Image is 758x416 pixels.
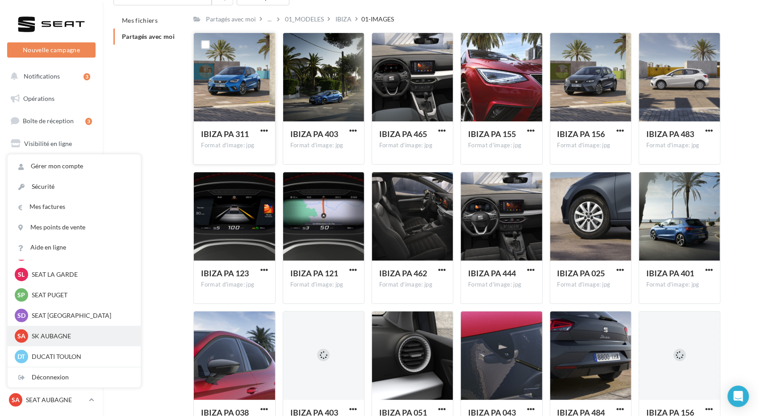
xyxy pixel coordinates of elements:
span: IBIZA PA 444 [468,268,516,278]
span: IBIZA PA 462 [379,268,427,278]
p: SK AUBAGNE [32,332,130,341]
a: SA SEAT AUBAGNE [7,391,96,408]
span: IBIZA PA 465 [379,129,427,139]
div: Format d'image: jpg [468,281,535,289]
div: ... [266,13,273,25]
span: IBIZA PA 155 [468,129,516,139]
a: Contacts [5,179,97,197]
div: Format d'image: jpg [646,141,713,150]
div: Format d'image: jpg [379,141,446,150]
div: 01_MODELES [285,15,324,24]
a: Campagnes [5,157,97,175]
span: IBIZA PA 123 [201,268,249,278]
span: IBIZA PA 403 [290,129,338,139]
span: Partagés avec moi [122,33,175,40]
a: Opérations [5,89,97,108]
span: IBIZA PA 311 [201,129,249,139]
div: Format d'image: jpg [201,141,268,150]
div: Format d'image: jpg [290,281,357,289]
a: Campagnes DataOnDemand [5,275,97,301]
p: SEAT PUGET [32,291,130,300]
div: Format d'image: jpg [557,141,624,150]
span: Notifications [24,72,60,80]
a: Mes factures [8,197,141,217]
span: SL [18,270,25,279]
div: Open Intercom Messenger [728,386,749,407]
a: Sécurité [8,177,141,197]
a: PLV et print personnalisable [5,245,97,271]
span: IBIZA PA 025 [557,268,605,278]
span: Visibilité en ligne [24,140,72,147]
div: IBIZA [335,15,352,24]
span: IBIZA PA 483 [646,129,694,139]
div: Déconnexion [8,367,141,387]
span: Opérations [23,95,54,102]
span: SP [18,291,25,300]
div: Format d'image: jpg [379,281,446,289]
p: SEAT [GEOGRAPHIC_DATA] [32,311,130,320]
div: Format d'image: jpg [557,281,624,289]
div: Format d'image: jpg [201,281,268,289]
a: Boîte de réception3 [5,111,97,130]
a: Aide en ligne [8,237,141,258]
p: SEAT AUBAGNE [26,395,85,404]
p: DUCATI TOULON [32,352,130,361]
div: 3 [84,73,90,80]
button: Notifications 3 [5,67,94,86]
div: 01-IMAGES [361,15,394,24]
a: Calendrier [5,223,97,242]
a: Visibilité en ligne [5,134,97,153]
button: Nouvelle campagne [7,42,96,58]
div: Format d'image: jpg [290,141,357,150]
span: SA [12,395,20,404]
span: IBIZA PA 156 [557,129,605,139]
div: 3 [85,118,92,125]
span: IBIZA PA 401 [646,268,694,278]
a: Médiathèque [5,201,97,220]
span: SA [17,332,25,341]
div: Format d'image: jpg [468,141,535,150]
a: Mes points de vente [8,217,141,237]
span: DT [18,352,25,361]
span: Mes fichiers [122,17,158,24]
span: Boîte de réception [23,117,74,125]
p: SEAT LA GARDE [32,270,130,279]
div: Format d'image: jpg [646,281,713,289]
div: Partagés avec moi [206,15,256,24]
span: IBIZA PA 121 [290,268,338,278]
span: SD [17,311,25,320]
a: Gérer mon compte [8,156,141,176]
